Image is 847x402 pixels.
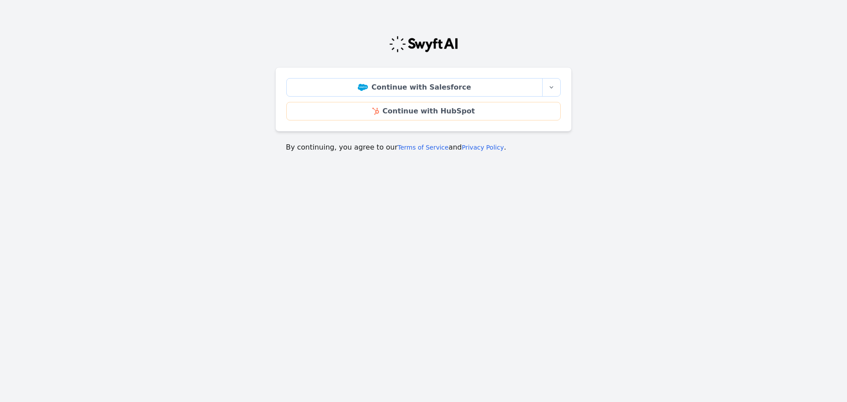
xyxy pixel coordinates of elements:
[397,144,448,151] a: Terms of Service
[389,35,458,53] img: Swyft Logo
[358,84,368,91] img: Salesforce
[286,78,543,97] a: Continue with Salesforce
[286,102,561,120] a: Continue with HubSpot
[286,142,561,153] p: By continuing, you agree to our and .
[372,108,379,115] img: HubSpot
[462,144,504,151] a: Privacy Policy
